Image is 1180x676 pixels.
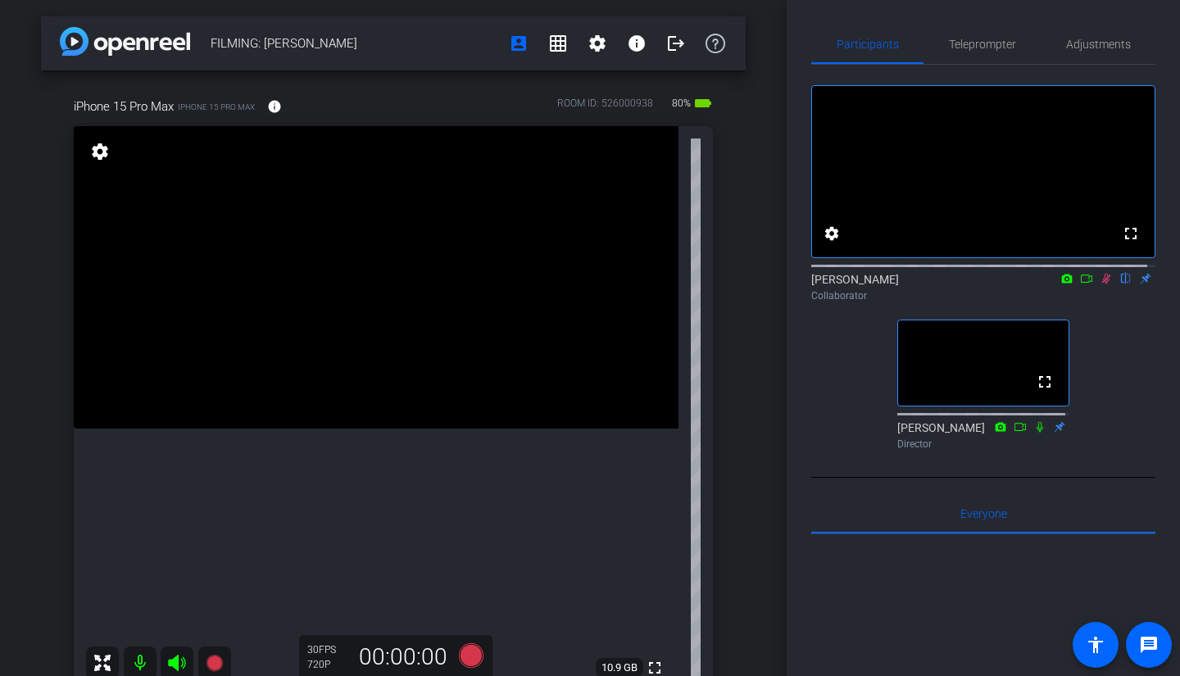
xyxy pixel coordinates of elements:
mat-icon: account_box [509,34,529,53]
div: 00:00:00 [348,643,458,671]
span: FILMING: [PERSON_NAME] [211,27,499,60]
img: app-logo [60,27,190,56]
mat-icon: settings [822,224,842,243]
mat-icon: logout [666,34,686,53]
mat-icon: info [267,99,282,114]
div: [PERSON_NAME] [811,271,1155,303]
span: 80% [669,90,693,116]
mat-icon: battery_std [693,93,713,113]
div: [PERSON_NAME] [897,420,1069,451]
span: FPS [319,644,336,656]
div: Director [897,437,1069,451]
mat-icon: grid_on [548,34,568,53]
mat-icon: flip [1116,270,1136,285]
div: Collaborator [811,288,1155,303]
mat-icon: fullscreen [1035,372,1055,392]
span: Participants [837,39,899,50]
mat-icon: settings [88,142,111,161]
span: Everyone [960,508,1007,519]
mat-icon: message [1139,635,1159,655]
span: iPhone 15 Pro Max [74,98,174,116]
mat-icon: info [627,34,647,53]
div: 720P [307,658,348,671]
div: ROOM ID: 526000938 [557,96,653,120]
mat-icon: settings [588,34,607,53]
mat-icon: accessibility [1086,635,1105,655]
span: iPhone 15 Pro Max [178,101,255,113]
div: 30 [307,643,348,656]
span: Adjustments [1066,39,1131,50]
mat-icon: fullscreen [1121,224,1141,243]
span: Teleprompter [949,39,1016,50]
